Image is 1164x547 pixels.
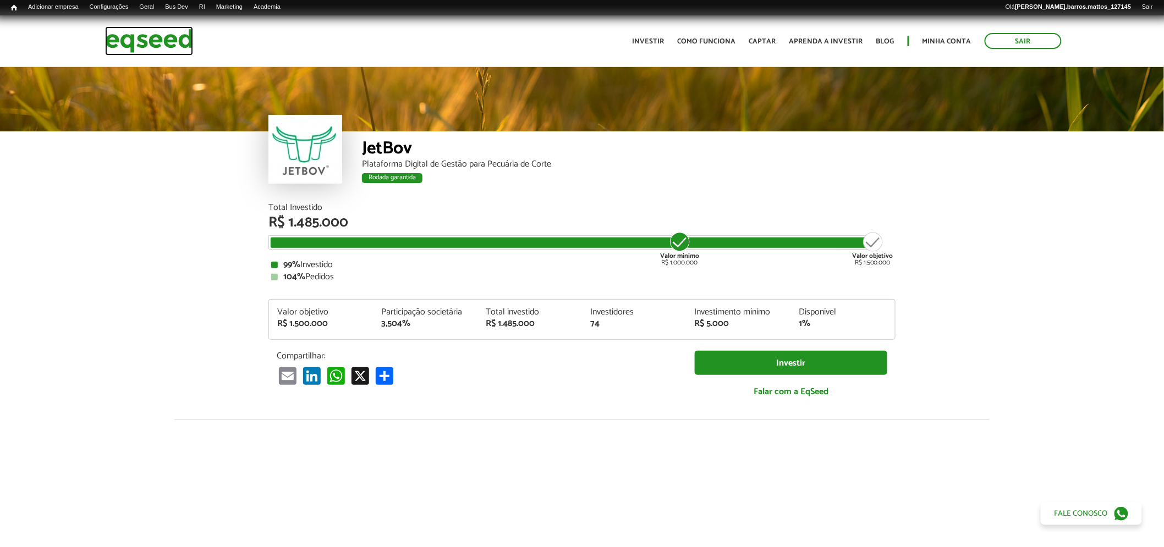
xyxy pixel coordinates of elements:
a: Blog [876,38,894,45]
img: EqSeed [105,26,193,56]
span: Início [11,4,17,12]
a: Como funciona [678,38,736,45]
div: 3,504% [382,319,470,328]
a: Compartilhar [374,367,396,385]
a: Aprenda a investir [789,38,863,45]
div: Investido [271,261,893,269]
a: Minha conta [923,38,971,45]
a: Adicionar empresa [23,3,84,12]
a: Email [277,367,299,385]
a: Geral [134,3,160,12]
div: Investimento mínimo [695,308,783,317]
a: Captar [749,38,776,45]
strong: 104% [283,269,305,284]
a: Sair [985,33,1062,49]
div: 1% [799,319,887,328]
strong: Valor mínimo [660,251,699,261]
a: Configurações [84,3,134,12]
div: Participação societária [382,308,470,317]
a: Fale conosco [1041,502,1142,525]
a: Falar com a EqSeed [695,380,887,403]
div: R$ 1.485.000 [486,319,574,328]
p: Compartilhar: [277,351,678,361]
a: LinkedIn [301,367,323,385]
strong: Valor objetivo [852,251,893,261]
a: Sair [1136,3,1158,12]
a: Marketing [211,3,248,12]
a: Bus Dev [160,3,194,12]
div: Valor objetivo [277,308,365,317]
div: Rodada garantida [362,173,422,183]
a: X [349,367,371,385]
a: Investir [633,38,665,45]
a: Investir [695,351,887,375]
div: R$ 5.000 [695,319,783,328]
div: JetBov [362,140,896,160]
strong: [PERSON_NAME].barros.mattos_127145 [1015,3,1131,10]
a: Academia [248,3,286,12]
div: Pedidos [271,273,893,281]
a: Início [6,3,23,13]
div: Disponível [799,308,887,317]
div: R$ 1.485.000 [268,216,896,230]
div: Total Investido [268,203,896,212]
a: WhatsApp [325,367,347,385]
a: RI [194,3,211,12]
div: R$ 1.000.000 [659,231,700,266]
div: Total investido [486,308,574,317]
a: Olá[PERSON_NAME].barros.mattos_127145 [1000,3,1136,12]
div: 74 [590,319,678,328]
div: Plataforma Digital de Gestão para Pecuária de Corte [362,160,896,169]
div: Investidores [590,308,678,317]
div: R$ 1.500.000 [277,319,365,328]
strong: 99% [283,257,300,272]
div: R$ 1.500.000 [852,231,893,266]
